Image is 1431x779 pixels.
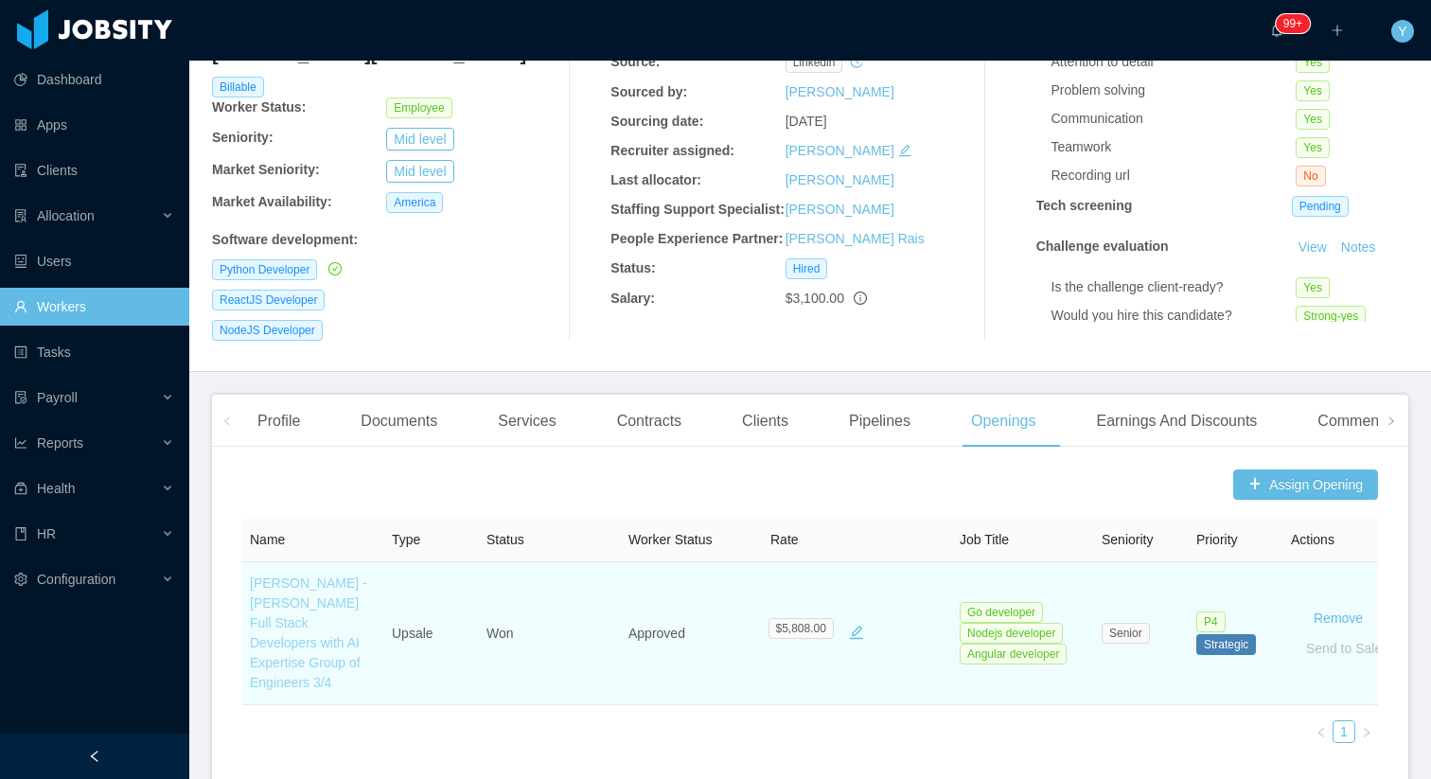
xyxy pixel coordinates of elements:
[1296,277,1330,298] span: Yes
[212,99,306,115] b: Worker Status:
[786,231,925,246] a: [PERSON_NAME] Rais
[1196,611,1226,632] span: P4
[1296,52,1330,73] span: Yes
[1310,720,1333,743] li: Previous Page
[345,395,452,448] div: Documents
[1291,633,1404,664] button: Send to Sales
[956,395,1051,448] div: Openings
[37,390,78,405] span: Payroll
[1292,239,1334,255] a: View
[1051,80,1297,100] div: Problem solving
[386,128,453,150] button: Mid level
[14,527,27,540] i: icon: book
[610,231,783,246] b: People Experience Partner:
[14,391,27,404] i: icon: file-protect
[786,291,844,306] span: $3,100.00
[1292,196,1349,217] span: Pending
[960,644,1067,664] span: Angular developer
[212,130,274,145] b: Seniority:
[786,202,894,217] a: [PERSON_NAME]
[1334,237,1384,259] button: Notes
[850,55,863,68] i: icon: history
[786,52,843,73] span: linkedin
[786,172,894,187] a: [PERSON_NAME]
[1398,20,1406,43] span: Y
[212,162,320,177] b: Market Seniority:
[610,143,734,158] b: Recruiter assigned:
[37,572,115,587] span: Configuration
[1276,14,1310,33] sup: 398
[770,532,799,547] span: Rate
[1051,166,1297,186] div: Recording url
[1296,166,1325,186] span: No
[212,259,317,280] span: Python Developer
[1331,24,1344,37] i: icon: plus
[1102,532,1153,547] span: Seniority
[1333,720,1355,743] li: 1
[14,242,174,280] a: icon: robotUsers
[1196,532,1238,547] span: Priority
[486,626,514,641] span: Won
[37,526,56,541] span: HR
[960,532,1009,547] span: Job Title
[1051,137,1297,157] div: Teamwork
[1081,395,1272,448] div: Earnings And Discounts
[1051,306,1297,326] div: Would you hire this candidate?
[1051,277,1297,297] div: Is the challenge client-ready?
[1296,80,1330,101] span: Yes
[628,532,712,547] span: Worker Status
[898,144,911,157] i: icon: edit
[854,292,867,305] span: info-circle
[786,84,894,99] a: [PERSON_NAME]
[1036,198,1133,213] strong: Tech screening
[212,290,325,310] span: ReactJS Developer
[212,320,323,341] span: NodeJS Developer
[212,232,358,247] b: Software development :
[602,395,697,448] div: Contracts
[786,114,827,129] span: [DATE]
[1270,24,1283,37] i: icon: bell
[1302,395,1405,448] div: Comments
[325,261,342,276] a: icon: check-circle
[14,209,27,222] i: icon: solution
[768,618,834,639] span: $5,808.00
[1334,721,1354,742] a: 1
[14,106,174,144] a: icon: appstoreApps
[610,114,703,129] b: Sourcing date:
[610,84,687,99] b: Sourced by:
[1298,603,1378,633] button: Remove
[786,143,894,158] a: [PERSON_NAME]
[1036,239,1169,254] strong: Challenge evaluation
[841,618,872,648] button: icon: edit
[1051,52,1297,72] div: Attention to detail
[1316,727,1327,738] i: icon: left
[610,202,785,217] b: Staffing Support Specialist:
[384,562,479,705] td: Upsale
[250,575,367,690] a: [PERSON_NAME] - [PERSON_NAME] Full Stack Developers with AI Expertise Group of Engineers 3/4
[786,258,828,279] span: Hired
[386,160,453,183] button: Mid level
[328,262,342,275] i: icon: check-circle
[727,395,804,448] div: Clients
[1102,623,1150,644] span: Senior
[37,208,95,223] span: Allocation
[14,61,174,98] a: icon: pie-chartDashboard
[250,532,285,547] span: Name
[1233,469,1378,500] button: icon: plusAssign Opening
[14,573,27,586] i: icon: setting
[14,151,174,189] a: icon: auditClients
[14,288,174,326] a: icon: userWorkers
[392,532,420,547] span: Type
[14,482,27,495] i: icon: medicine-box
[610,54,660,69] b: Source:
[1051,109,1297,129] div: Communication
[960,623,1063,644] span: Nodejs developer
[628,626,685,641] span: Approved
[14,436,27,450] i: icon: line-chart
[1296,137,1330,158] span: Yes
[1387,416,1396,426] i: icon: right
[212,194,332,209] b: Market Availability:
[834,395,926,448] div: Pipelines
[483,395,571,448] div: Services
[1296,109,1330,130] span: Yes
